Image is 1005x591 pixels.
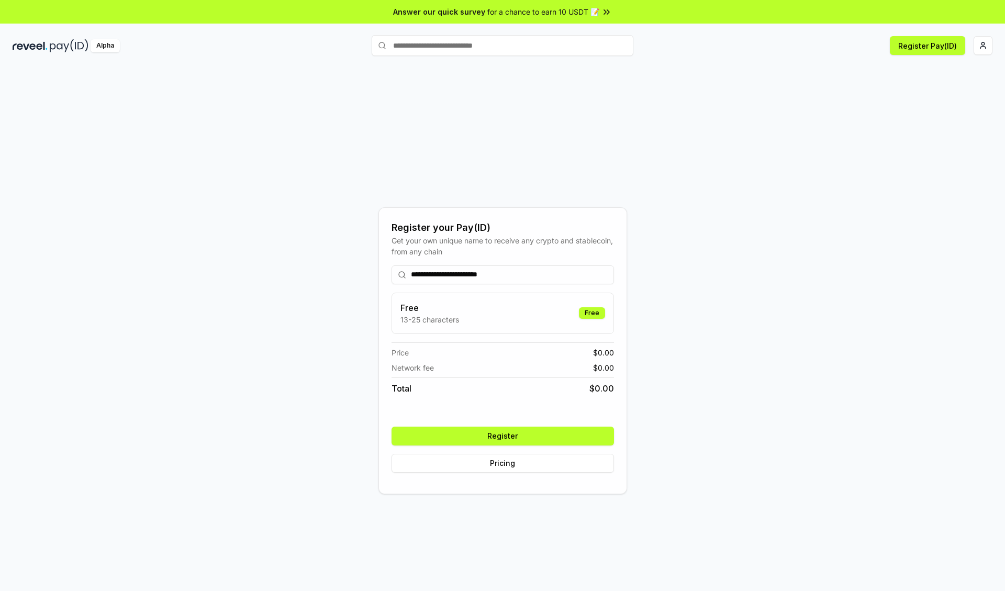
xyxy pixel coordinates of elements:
[392,347,409,358] span: Price
[579,307,605,319] div: Free
[593,362,614,373] span: $ 0.00
[392,220,614,235] div: Register your Pay(ID)
[392,382,411,395] span: Total
[487,6,599,17] span: for a chance to earn 10 USDT 📝
[13,39,48,52] img: reveel_dark
[50,39,88,52] img: pay_id
[400,314,459,325] p: 13-25 characters
[593,347,614,358] span: $ 0.00
[890,36,965,55] button: Register Pay(ID)
[589,382,614,395] span: $ 0.00
[91,39,120,52] div: Alpha
[392,235,614,257] div: Get your own unique name to receive any crypto and stablecoin, from any chain
[392,362,434,373] span: Network fee
[393,6,485,17] span: Answer our quick survey
[392,454,614,473] button: Pricing
[392,427,614,445] button: Register
[400,302,459,314] h3: Free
